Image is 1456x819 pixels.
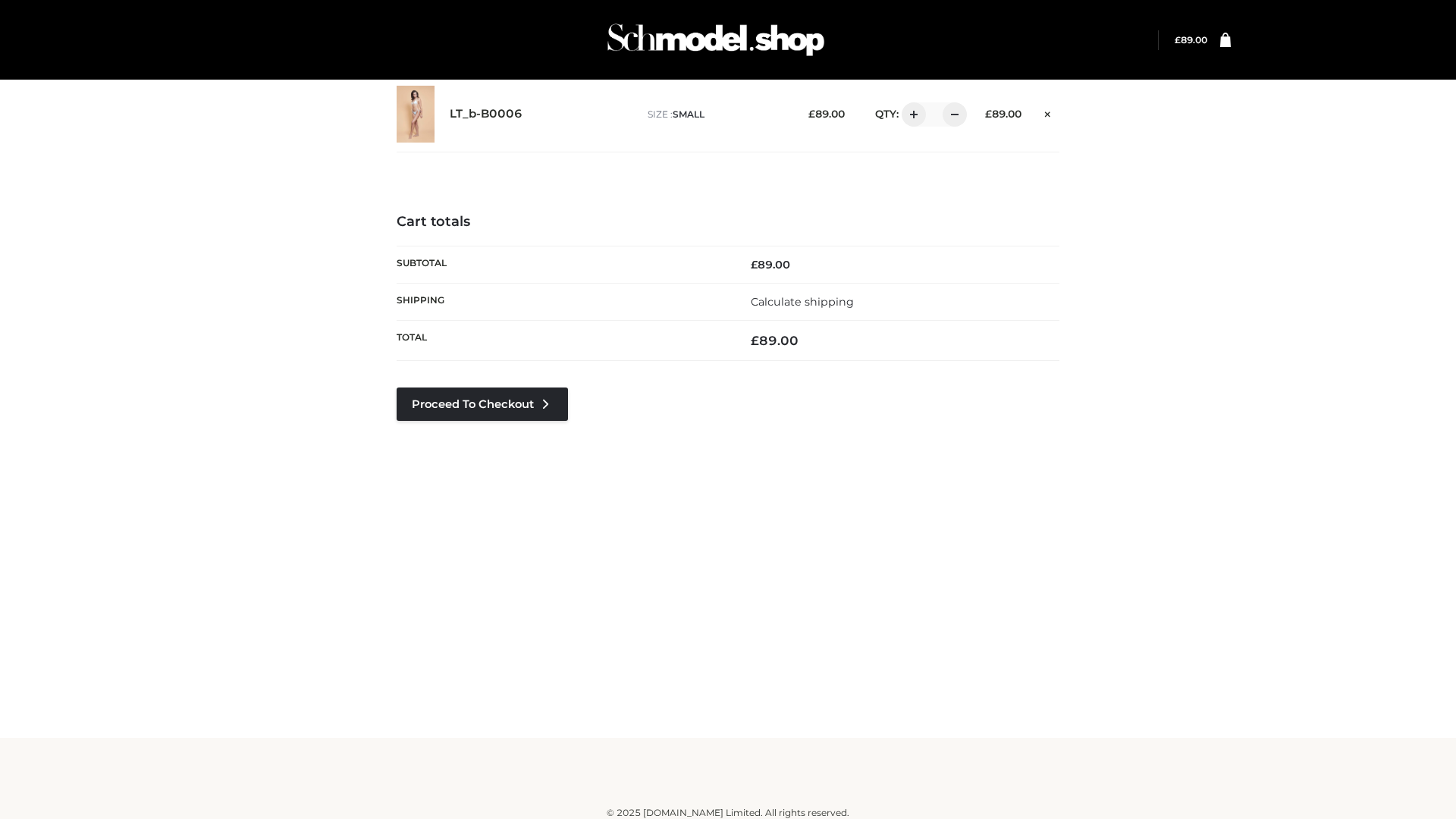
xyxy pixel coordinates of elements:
span: £ [985,108,992,120]
bdi: 89.00 [751,258,790,271]
p: size : [648,108,785,121]
img: Schmodel Admin 964 [602,10,830,70]
a: Calculate shipping [751,295,854,309]
div: QTY: [860,102,962,127]
a: £89.00 [1175,34,1207,45]
bdi: 89.00 [985,108,1021,120]
bdi: 89.00 [751,333,799,348]
a: Proceed to Checkout [397,388,568,421]
img: LT_b-B0006 - SMALL [397,86,435,143]
th: Total [397,321,728,361]
th: Subtotal [397,246,728,283]
bdi: 89.00 [808,108,845,120]
th: Shipping [397,283,728,320]
h4: Cart totals [397,214,1059,231]
a: LT_b-B0006 [450,107,522,121]
span: SMALL [673,108,704,120]
span: £ [1175,34,1181,45]
span: £ [808,108,815,120]
span: £ [751,333,759,348]
span: £ [751,258,758,271]
bdi: 89.00 [1175,34,1207,45]
a: Remove this item [1037,102,1059,122]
